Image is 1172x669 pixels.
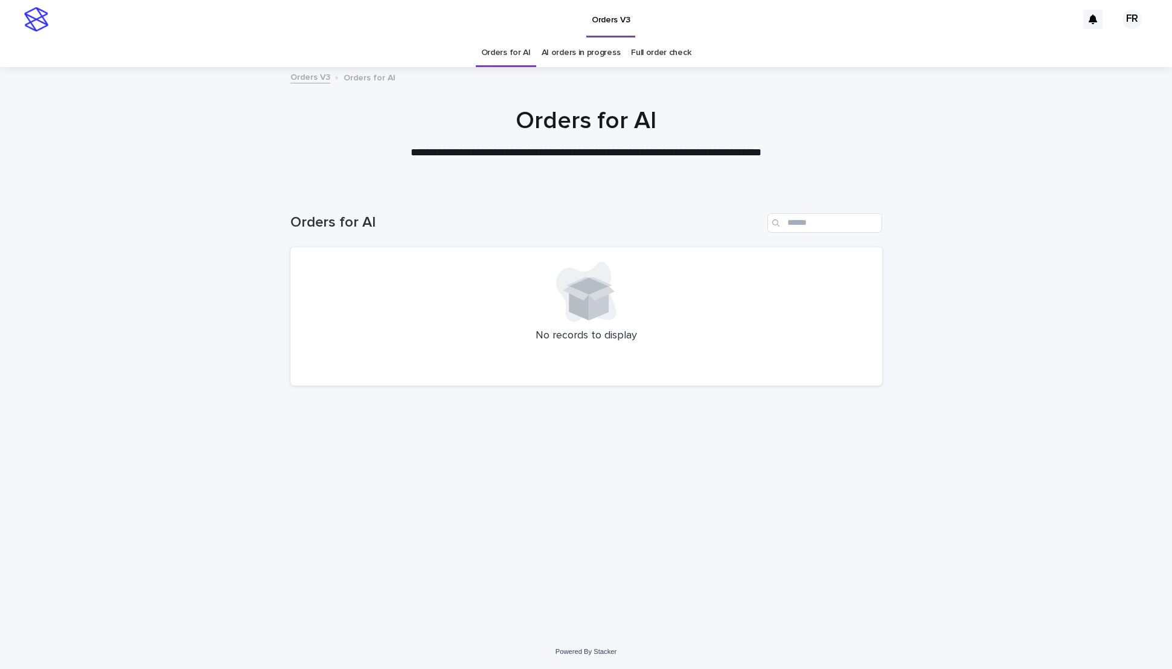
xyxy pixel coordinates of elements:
div: FR [1122,10,1142,29]
h1: Orders for AI [290,106,882,135]
p: No records to display [305,329,868,343]
p: Orders for AI [344,70,395,83]
a: Orders V3 [290,69,330,83]
input: Search [767,213,882,233]
a: Full order check [631,39,691,67]
a: Orders for AI [481,39,531,67]
img: stacker-logo-s-only.png [24,7,48,31]
a: Powered By Stacker [556,648,616,655]
h1: Orders for AI [290,214,763,231]
a: AI orders in progress [542,39,621,67]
